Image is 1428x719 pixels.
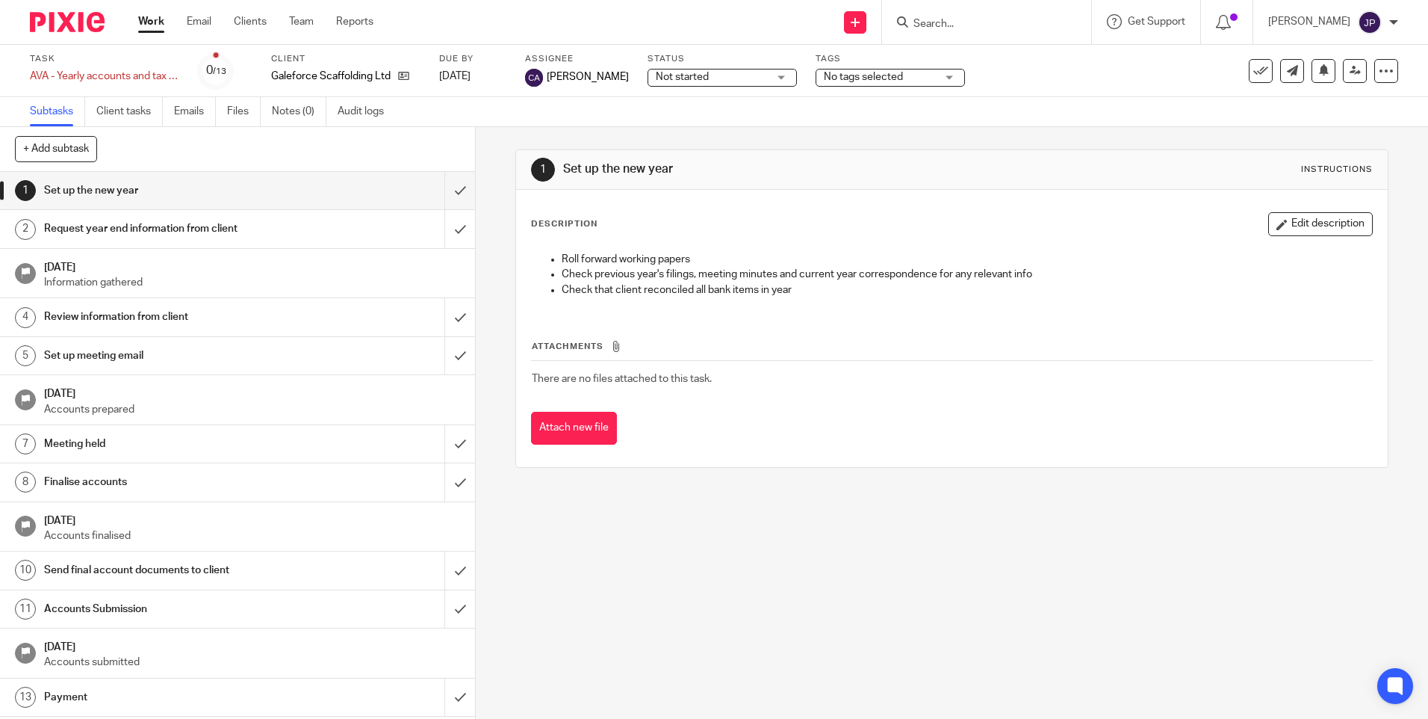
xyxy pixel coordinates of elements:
p: Accounts submitted [44,655,461,670]
label: Task [30,53,179,65]
h1: Set up the new year [44,179,301,202]
p: Accounts finalised [44,528,461,543]
p: Check previous year's filings, meeting minutes and current year correspondence for any relevant info [562,267,1371,282]
p: Description [531,218,597,230]
span: [PERSON_NAME] [547,70,629,84]
p: Accounts prepared [44,402,461,417]
small: /13 [213,67,226,75]
div: 1 [15,180,36,201]
label: Assignee [525,53,629,65]
a: Subtasks [30,97,85,126]
p: Information gathered [44,275,461,290]
div: 0 [206,62,226,79]
p: [PERSON_NAME] [1268,14,1350,29]
div: 8 [15,472,36,493]
h1: [DATE] [44,636,461,655]
div: 11 [15,599,36,620]
h1: Request year end information from client [44,217,301,240]
div: Instructions [1301,164,1373,176]
img: svg%3E [1358,10,1382,34]
span: Get Support [1128,16,1185,27]
a: Email [187,14,211,29]
a: Files [227,97,261,126]
h1: [DATE] [44,510,461,528]
a: Work [138,14,164,29]
p: Check that client reconciled all bank items in year [562,283,1371,297]
div: 5 [15,345,36,366]
button: Edit description [1268,212,1373,236]
img: Pixie [30,12,105,32]
img: svg%3E [525,69,543,87]
input: Search [912,18,1046,31]
a: Emails [174,97,216,126]
button: Attach new file [531,412,617,445]
p: Roll forward working papers [562,252,1371,267]
h1: Finalise accounts [44,471,301,493]
span: [DATE] [439,71,471,81]
a: Team [289,14,314,29]
div: 13 [15,687,36,708]
span: Not started [656,72,709,82]
div: AVA - Yearly accounts and tax return [30,69,179,84]
span: Attachments [532,342,603,351]
label: Tags [816,53,965,65]
div: 1 [531,158,555,182]
h1: Set up meeting email [44,345,301,367]
label: Status [648,53,797,65]
h1: [DATE] [44,383,461,401]
div: 4 [15,307,36,328]
label: Due by [439,53,506,65]
span: There are no files attached to this task. [532,374,712,384]
a: Clients [234,14,267,29]
h1: [DATE] [44,256,461,275]
a: Audit logs [338,97,395,126]
a: Client tasks [96,97,163,126]
h1: Set up the new year [563,161,984,177]
h1: Review information from client [44,306,301,328]
button: + Add subtask [15,136,97,161]
a: Reports [336,14,373,29]
div: 2 [15,219,36,240]
h1: Accounts Submission [44,598,301,620]
a: Notes (0) [272,97,326,126]
p: Galeforce Scaffolding Ltd [271,69,391,84]
span: No tags selected [824,72,903,82]
label: Client [271,53,420,65]
h1: Meeting held [44,433,301,455]
h1: Payment [44,686,301,709]
h1: Send final account documents to client [44,559,301,581]
div: 7 [15,433,36,454]
div: 10 [15,560,36,581]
